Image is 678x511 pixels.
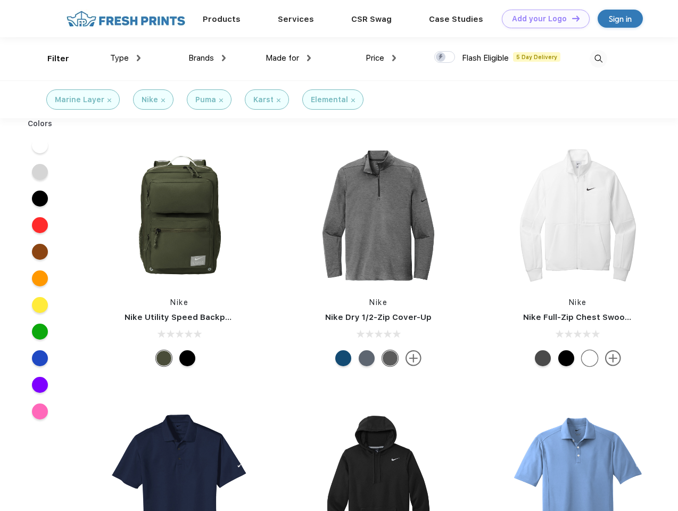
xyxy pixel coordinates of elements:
div: White [582,350,598,366]
div: Puma [195,94,216,105]
img: more.svg [406,350,421,366]
img: fo%20logo%202.webp [63,10,188,28]
div: Cargo Khaki [156,350,172,366]
a: Sign in [598,10,643,28]
img: filter_cancel.svg [351,98,355,102]
img: filter_cancel.svg [108,98,111,102]
img: filter_cancel.svg [219,98,223,102]
div: Black [179,350,195,366]
a: Products [203,14,241,24]
span: Type [110,53,129,63]
img: dropdown.png [222,55,226,61]
img: dropdown.png [137,55,140,61]
div: Filter [47,53,69,65]
div: Elemental [311,94,348,105]
a: Nike Utility Speed Backpack [125,312,239,322]
a: CSR Swag [351,14,392,24]
div: Karst [253,94,274,105]
a: Nike [170,298,188,307]
span: Price [366,53,384,63]
a: Services [278,14,314,24]
img: DT [572,15,580,21]
img: more.svg [605,350,621,366]
span: Flash Eligible [462,53,509,63]
a: Nike [569,298,587,307]
img: func=resize&h=266 [507,145,649,286]
img: desktop_search.svg [590,50,607,68]
img: func=resize&h=266 [109,145,250,286]
div: Nike [142,94,158,105]
div: Navy Heather [359,350,375,366]
div: Black [558,350,574,366]
div: Black Heather [382,350,398,366]
div: Colors [20,118,61,129]
div: Add your Logo [512,14,567,23]
a: Nike [369,298,387,307]
a: Nike Full-Zip Chest Swoosh Jacket [523,312,665,322]
img: dropdown.png [392,55,396,61]
div: Marine Layer [55,94,104,105]
img: filter_cancel.svg [161,98,165,102]
div: Gym Blue [335,350,351,366]
img: dropdown.png [307,55,311,61]
span: Brands [188,53,214,63]
img: filter_cancel.svg [277,98,280,102]
div: Sign in [609,13,632,25]
img: func=resize&h=266 [308,145,449,286]
a: Nike Dry 1/2-Zip Cover-Up [325,312,432,322]
span: Made for [266,53,299,63]
div: Anthracite [535,350,551,366]
span: 5 Day Delivery [513,52,560,62]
